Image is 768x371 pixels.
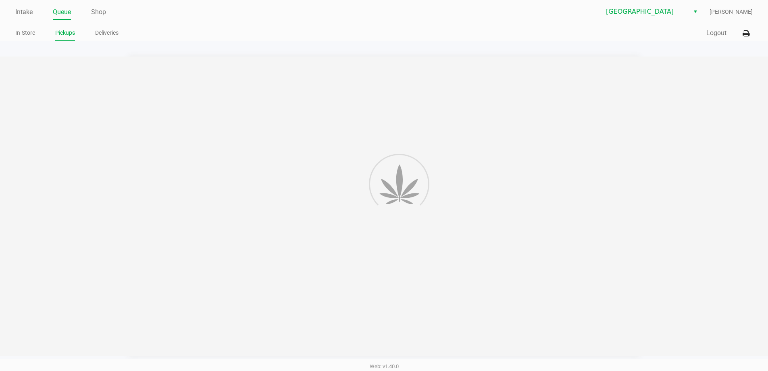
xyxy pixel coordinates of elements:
[15,6,33,18] a: Intake
[15,28,35,38] a: In-Store
[53,6,71,18] a: Queue
[689,4,701,19] button: Select
[95,28,119,38] a: Deliveries
[91,6,106,18] a: Shop
[370,363,399,369] span: Web: v1.40.0
[710,8,753,16] span: [PERSON_NAME]
[606,7,685,17] span: [GEOGRAPHIC_DATA]
[706,28,726,38] button: Logout
[55,28,75,38] a: Pickups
